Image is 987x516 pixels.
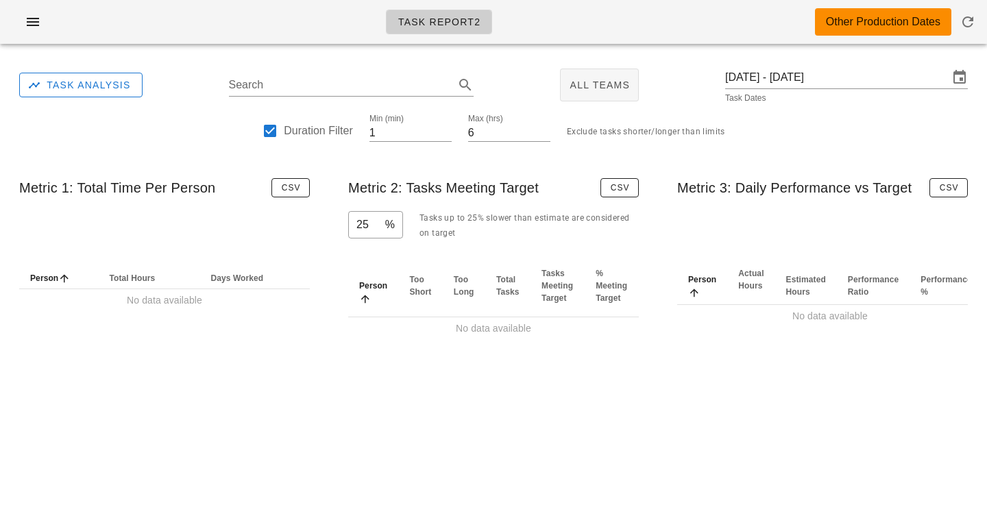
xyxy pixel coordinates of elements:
[727,267,775,305] th: Actual Hours: Not sorted. Activate to sort ascending.
[199,267,310,289] th: Days Worked: Not sorted. Activate to sort ascending.
[419,213,629,238] span: Tasks up to 25% slower than estimate are considered on target
[569,79,630,90] span: All Teams
[610,183,630,193] span: CSV
[99,267,200,289] th: Total Hours: Not sorted. Activate to sort ascending.
[541,269,573,303] span: Tasks Meeting Target
[398,267,442,317] th: Too Short: Not sorted. Activate to sort ascending.
[485,267,531,317] th: Total Tasks: Not sorted. Activate to sort ascending.
[31,79,131,91] span: Task Analysis
[688,275,716,284] span: Person
[725,94,968,102] div: Task Dates
[585,267,639,317] th: % Meeting Target: Not sorted. Activate to sort ascending.
[382,218,395,232] div: %
[677,305,983,327] td: No data available
[496,275,520,297] span: Total Tasks
[110,273,156,283] span: Total Hours
[284,124,352,138] label: Duration Filter
[600,178,639,197] button: CSV
[738,269,764,291] span: Actual Hours
[337,166,650,210] div: Metric 2: Tasks Meeting Target
[19,267,99,289] th: Person: Sorted ascending. Activate to sort descending.
[826,14,940,30] div: Other Production Dates
[567,127,725,136] span: Exclude tasks shorter/longer than limits
[775,267,837,305] th: Estimated Hours: Not sorted. Activate to sort ascending.
[596,269,627,303] span: % Meeting Target
[281,183,301,193] span: CSV
[468,114,503,124] label: Max (hrs)
[348,267,398,317] th: Person: Sorted ascending. Activate to sort descending.
[454,275,474,297] span: Too Long
[409,275,431,297] span: Too Short
[560,69,639,101] button: All Teams
[369,114,404,124] label: Min (min)
[939,183,959,193] span: CSV
[386,10,493,34] a: Task Report2
[8,166,321,199] div: Metric 1: Total Time Per Person
[786,275,826,297] span: Estimated Hours
[677,267,727,305] th: Person: Sorted ascending. Activate to sort descending.
[837,267,910,305] th: Performance Ratio: Not sorted. Activate to sort ascending.
[348,317,639,339] td: No data available
[30,273,58,283] span: Person
[398,16,481,27] span: Task Report2
[921,275,971,297] span: Performance %
[271,178,310,197] button: CSV
[443,267,485,317] th: Too Long: Not sorted. Activate to sort ascending.
[666,166,979,199] div: Metric 3: Daily Performance vs Target
[929,178,968,197] button: CSV
[910,267,982,305] th: Performance %: Not sorted. Activate to sort ascending.
[848,275,899,297] span: Performance Ratio
[359,281,387,291] span: Person
[19,289,310,311] td: No data available
[531,267,585,317] th: Tasks Meeting Target: Not sorted. Activate to sort ascending.
[19,73,143,97] a: Task Analysis
[210,273,263,283] span: Days Worked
